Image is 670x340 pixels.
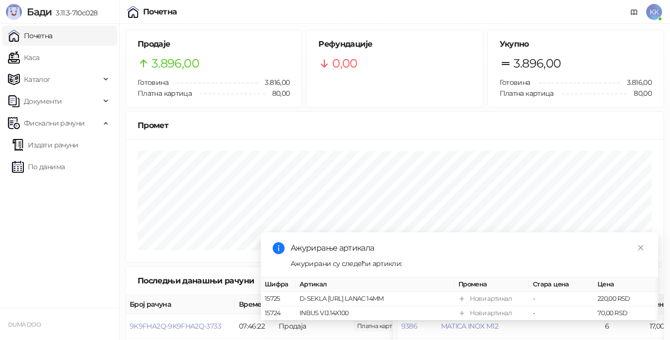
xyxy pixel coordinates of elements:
[235,314,275,339] td: 07:46:22
[594,306,658,321] td: 70,00 RSD
[8,321,41,328] small: DUMA DOO
[291,258,646,269] div: Ажурирани су следећи артикли:
[620,77,652,88] span: 3.816,00
[126,295,235,314] th: Број рачуна
[24,69,51,89] span: Каталог
[291,242,646,254] div: Ажурирање артикала
[296,277,454,292] th: Артикал
[637,244,644,251] span: close
[296,306,454,321] td: INBUS VIJ.14X100
[143,8,177,16] div: Почетна
[646,4,662,20] span: KK
[8,26,53,46] a: Почетна
[138,38,290,50] h5: Продаје
[529,277,594,292] th: Стара цена
[529,306,594,321] td: -
[130,322,221,331] button: 9K9FHA2Q-9K9FHA2Q-3733
[626,4,642,20] a: Документација
[12,157,65,177] a: По данима
[500,78,530,87] span: Готовина
[273,242,285,254] span: info-circle
[52,8,97,17] span: 3.11.3-710c028
[138,89,192,98] span: Платна картица
[529,292,594,306] td: -
[138,78,168,87] span: Готовина
[27,6,52,18] span: Бади
[470,308,512,318] div: Нови артикал
[500,38,652,50] h5: Укупно
[261,292,296,306] td: 15725
[594,277,658,292] th: Цена
[635,242,646,253] a: Close
[6,4,22,20] img: Logo
[627,88,652,99] span: 80,00
[454,277,529,292] th: Промена
[318,38,470,50] h5: Рефундације
[332,54,357,73] span: 0,00
[8,48,39,68] a: Каса
[151,54,199,73] span: 3.896,00
[138,119,652,132] div: Промет
[235,295,275,314] th: Време
[594,292,658,306] td: 220,00 RSD
[261,277,296,292] th: Шифра
[296,292,454,306] td: D-SEKLA [URL] LANAC 14MM
[261,306,296,321] td: 15724
[24,113,84,133] span: Фискални рачуни
[500,89,554,98] span: Платна картица
[138,274,291,287] div: Последњи данашњи рачуни
[265,88,290,99] span: 80,00
[514,54,561,73] span: 3.896,00
[12,135,78,155] a: Издати рачуни
[24,91,62,111] span: Документи
[470,294,512,304] div: Нови артикал
[258,77,290,88] span: 3.816,00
